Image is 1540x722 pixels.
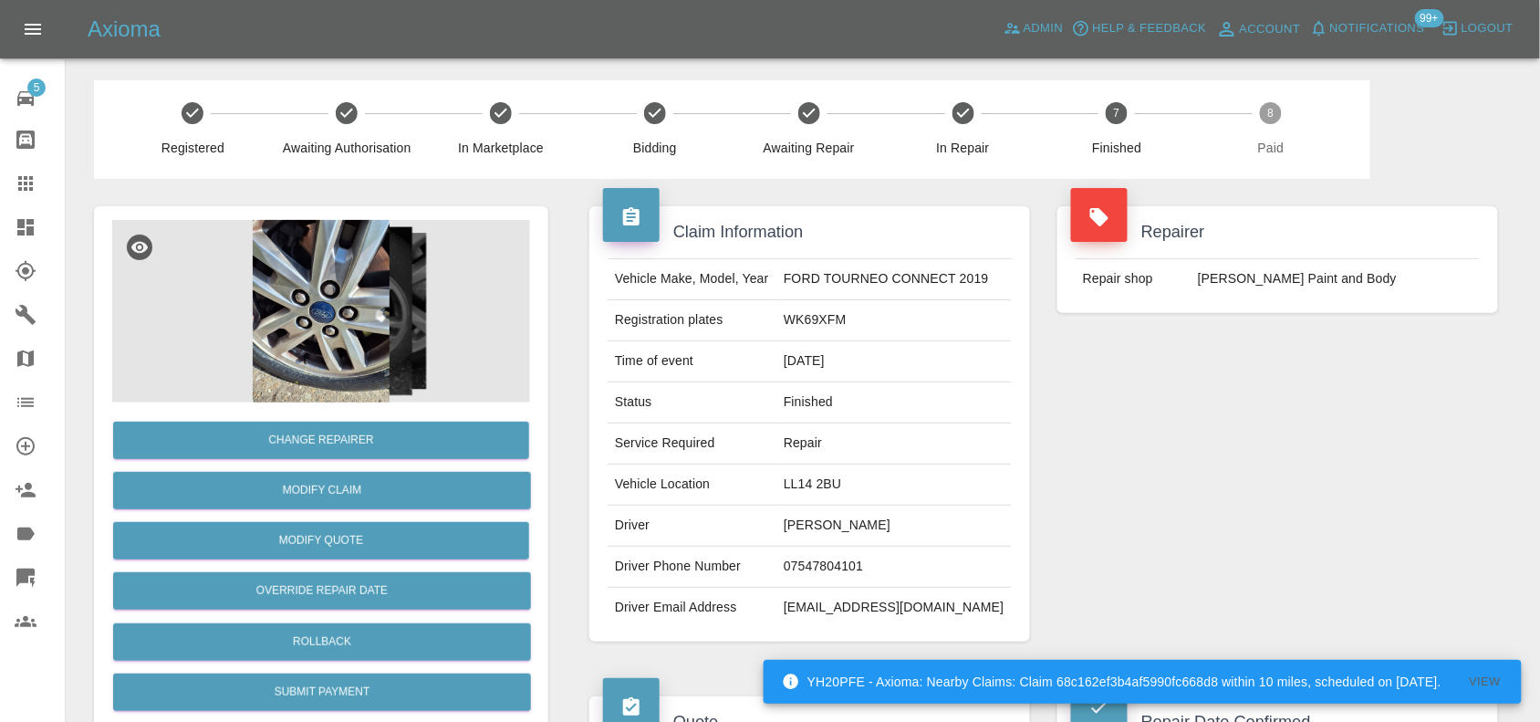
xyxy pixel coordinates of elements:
[776,588,1012,628] td: [EMAIL_ADDRESS][DOMAIN_NAME]
[1268,107,1275,120] text: 8
[1415,9,1444,27] span: 99+
[1047,139,1187,157] span: Finished
[88,15,161,44] h5: Axioma
[608,382,776,424] td: Status
[1306,15,1430,43] button: Notifications
[608,259,776,300] td: Vehicle Make, Model, Year
[776,424,1012,465] td: Repair
[893,139,1033,157] span: In Repair
[1212,15,1306,44] a: Account
[113,472,531,509] a: Modify Claim
[11,7,55,51] button: Open drawer
[1092,18,1206,39] span: Help & Feedback
[1071,220,1484,245] h4: Repairer
[776,382,1012,424] td: Finished
[1114,107,1120,120] text: 7
[603,220,1016,245] h4: Claim Information
[113,522,529,560] button: Modify Quote
[113,572,531,610] button: Override Repair Date
[1076,259,1191,299] td: Repair shop
[739,139,879,157] span: Awaiting Repair
[1462,18,1514,39] span: Logout
[776,341,1012,382] td: [DATE]
[1456,668,1514,696] button: View
[1202,139,1341,157] span: Paid
[776,300,1012,341] td: WK69XFM
[782,665,1441,698] div: YH20PFE - Axioma: Nearby Claims: Claim 68c162ef3b4af5990fc668d8 within 10 miles, scheduled on [DA...
[608,588,776,628] td: Driver Email Address
[112,220,530,403] img: 74f6ebe1-f0c7-4658-ac4c-556916f9a494
[608,424,776,465] td: Service Required
[113,674,531,711] button: Submit Payment
[432,139,571,157] span: In Marketplace
[999,15,1068,43] a: Admin
[1067,15,1211,43] button: Help & Feedback
[776,465,1012,506] td: LL14 2BU
[1437,15,1518,43] button: Logout
[776,547,1012,588] td: 07547804101
[608,341,776,382] td: Time of event
[113,623,531,661] button: Rollback
[113,422,529,459] button: Change Repairer
[776,506,1012,547] td: [PERSON_NAME]
[608,506,776,547] td: Driver
[1240,19,1301,40] span: Account
[608,300,776,341] td: Registration plates
[1330,18,1425,39] span: Notifications
[585,139,724,157] span: Bidding
[776,259,1012,300] td: FORD TOURNEO CONNECT 2019
[1191,259,1480,299] td: [PERSON_NAME] Paint and Body
[1024,18,1064,39] span: Admin
[608,547,776,588] td: Driver Phone Number
[277,139,417,157] span: Awaiting Authorisation
[608,465,776,506] td: Vehicle Location
[27,78,46,97] span: 5
[123,139,263,157] span: Registered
